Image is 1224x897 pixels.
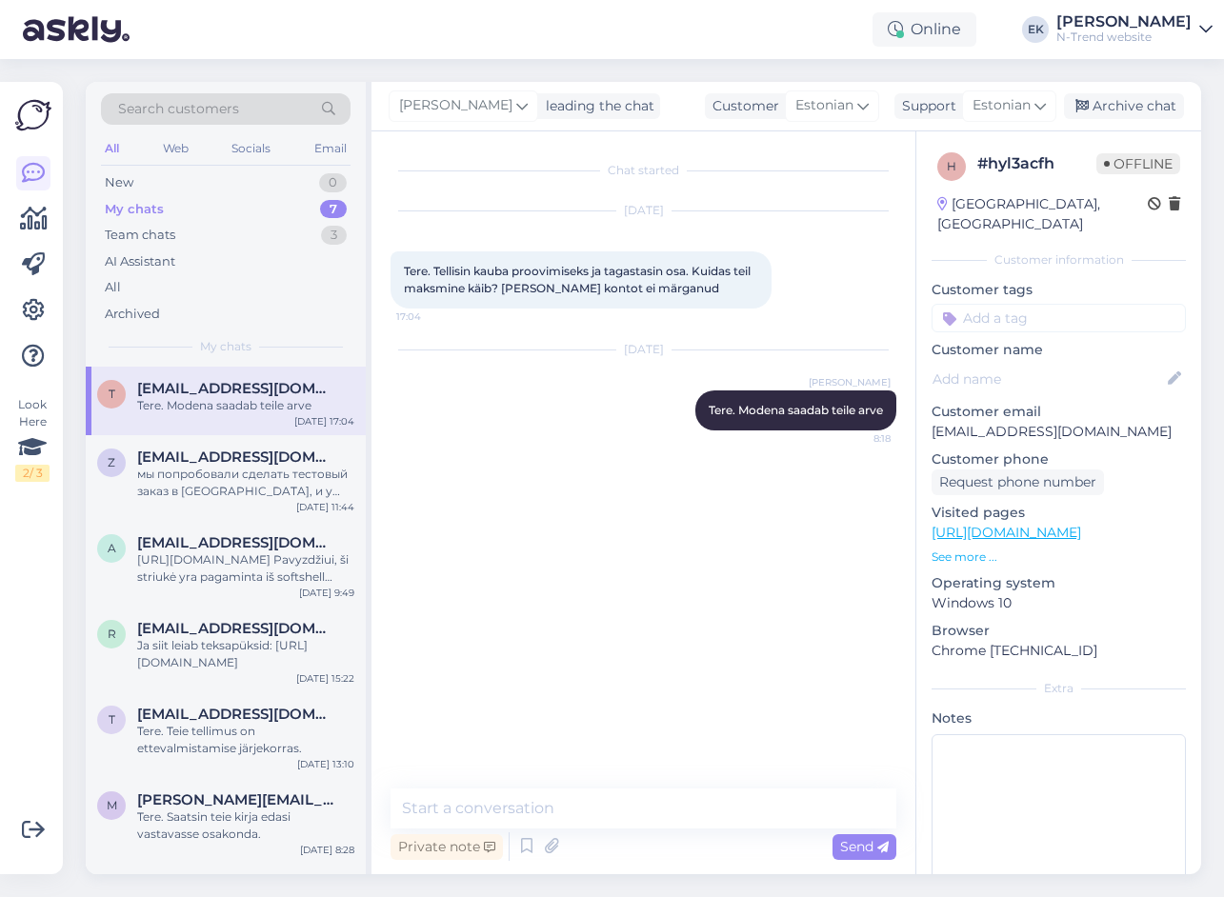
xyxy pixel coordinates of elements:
p: Customer name [932,340,1186,360]
div: [DATE] 15:22 [296,671,354,686]
span: rosannahlm@mail.ee [137,620,335,637]
span: aiste.pagiryte@gmail.com [137,534,335,551]
div: [PERSON_NAME] [1056,14,1192,30]
div: мы попробовали сделать тестовый заказ в [GEOGRAPHIC_DATA], и у нас получилось — система разрешила... [137,466,354,500]
div: 0 [319,173,347,192]
div: Online [873,12,976,47]
span: M [107,798,117,812]
div: Ja siit leiab teksapüksid: [URL][DOMAIN_NAME] [137,637,354,671]
p: See more ... [932,548,1186,566]
span: My chats [200,338,251,355]
div: [DATE] 9:49 [299,586,354,600]
span: t [109,387,115,401]
span: Tere. Tellisin kauba proovimiseks ja tagastasin osa. Kuidas teil maksmine käib? [PERSON_NAME] kon... [404,264,753,295]
div: Tere. Saatsin teie kirja edasi vastavasse osakonda. [137,808,354,843]
span: h [947,159,956,173]
span: t [109,712,115,727]
div: [DATE] [391,202,896,219]
p: Chrome [TECHNICAL_ID] [932,641,1186,661]
span: Search customers [118,99,239,119]
div: Team chats [105,226,175,245]
div: Chat started [391,162,896,179]
div: Web [159,136,192,161]
div: 3 [321,226,347,245]
a: [URL][DOMAIN_NAME] [932,524,1081,541]
span: zh.bakhtybayeva@gmail.com [137,448,335,466]
p: Notes [932,708,1186,728]
span: Malm.kristine@gmail.com [137,791,335,808]
div: AI Assistant [105,252,175,271]
p: Windows 10 [932,593,1186,613]
div: leading the chat [538,96,654,116]
div: 2 / 3 [15,465,50,482]
input: Add name [933,369,1164,389]
div: Tere. Teie tellimus on ettevalmistamise järjekorras. [137,723,354,757]
span: taaviparve@hot.ee [137,706,335,723]
p: Customer phone [932,449,1186,469]
p: Customer email [932,402,1186,422]
input: Add a tag [932,304,1186,332]
div: Archive chat [1064,93,1184,119]
span: tiia395@gmail.com [137,380,335,397]
div: [DATE] 11:44 [296,500,354,514]
div: [DATE] 8:28 [300,843,354,857]
div: Request phone number [932,469,1104,495]
div: [DATE] 17:04 [294,414,354,429]
div: Tere. Modena saadab teile arve [137,397,354,414]
span: Send [840,838,889,855]
div: Look Here [15,396,50,482]
p: Visited pages [932,503,1186,523]
a: [PERSON_NAME]N-Trend website [1056,14,1213,45]
div: Customer information [932,251,1186,269]
div: 7 [320,200,347,219]
div: [URL][DOMAIN_NAME] Pavyzdžiui, ši striukė yra pagaminta iš softshell medžiagos, turi 8000 mm vand... [137,551,354,586]
div: N-Trend website [1056,30,1192,45]
span: a [108,541,116,555]
div: All [105,278,121,297]
span: 8:18 [819,431,891,446]
div: All [101,136,123,161]
span: Estonian [973,95,1031,116]
span: Estonian [795,95,853,116]
p: Operating system [932,573,1186,593]
div: [DATE] [391,341,896,358]
div: Extra [932,680,1186,697]
span: [PERSON_NAME] [399,95,512,116]
p: Browser [932,621,1186,641]
img: Askly Logo [15,97,51,133]
span: 17:04 [396,309,468,324]
p: [EMAIL_ADDRESS][DOMAIN_NAME] [932,422,1186,442]
span: Offline [1096,153,1180,174]
div: Socials [228,136,274,161]
span: r [108,627,116,641]
span: Tere. Modena saadab teile arve [709,403,883,417]
div: New [105,173,133,192]
div: My chats [105,200,164,219]
div: Archived [105,305,160,324]
span: [PERSON_NAME] [809,375,891,389]
div: Private note [391,834,503,860]
span: z [108,455,115,469]
div: Support [894,96,956,116]
div: [GEOGRAPHIC_DATA], [GEOGRAPHIC_DATA] [937,194,1148,234]
div: # hyl3acfh [977,152,1096,175]
div: EK [1022,16,1049,43]
div: [DATE] 13:10 [297,757,354,771]
div: Customer [705,96,779,116]
p: Customer tags [932,280,1186,300]
div: Email [311,136,351,161]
